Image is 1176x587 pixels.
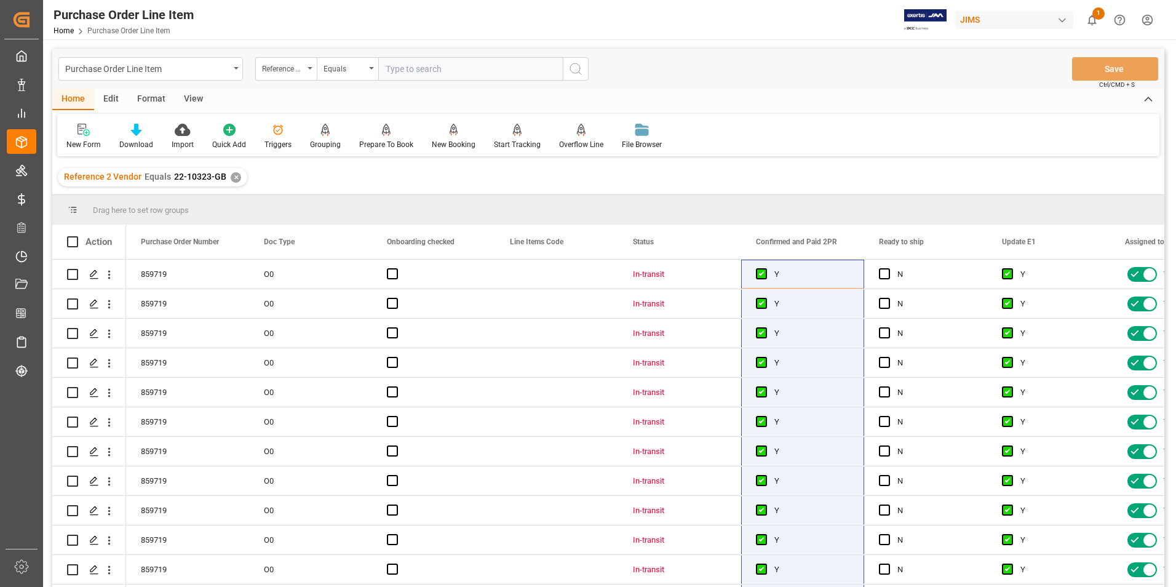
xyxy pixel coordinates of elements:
[119,139,153,150] div: Download
[126,496,249,525] div: 859719
[94,89,128,110] div: Edit
[52,466,126,496] div: Press SPACE to select this row.
[897,437,972,466] div: N
[52,407,126,437] div: Press SPACE to select this row.
[879,238,924,246] span: Ready to ship
[310,139,341,150] div: Grouping
[249,437,372,466] div: O0
[378,57,563,81] input: Type to search
[249,496,372,525] div: O0
[633,319,726,348] div: In-transit
[774,437,849,466] div: Y
[1020,378,1095,407] div: Y
[774,467,849,495] div: Y
[633,349,726,377] div: In-transit
[126,555,249,584] div: 859719
[249,555,372,584] div: O0
[65,60,229,76] div: Purchase Order Line Item
[1002,238,1036,246] span: Update E1
[633,238,654,246] span: Status
[126,289,249,318] div: 859719
[774,497,849,525] div: Y
[897,467,972,495] div: N
[359,139,413,150] div: Prepare To Book
[1078,6,1106,34] button: show 1 new notifications
[774,260,849,289] div: Y
[774,556,849,584] div: Y
[1020,497,1095,525] div: Y
[1099,80,1135,89] span: Ctrl/CMD + S
[52,437,126,466] div: Press SPACE to select this row.
[904,9,947,31] img: Exertis%20JAM%20-%20Email%20Logo.jpg_1722504956.jpg
[633,290,726,318] div: In-transit
[126,319,249,348] div: 859719
[249,525,372,554] div: O0
[1020,290,1095,318] div: Y
[249,466,372,495] div: O0
[54,6,194,24] div: Purchase Order Line Item
[52,348,126,378] div: Press SPACE to select this row.
[128,89,175,110] div: Format
[126,466,249,495] div: 859719
[126,407,249,436] div: 859719
[1092,7,1105,20] span: 1
[175,89,212,110] div: View
[897,290,972,318] div: N
[897,378,972,407] div: N
[897,497,972,525] div: N
[1020,526,1095,554] div: Y
[249,348,372,377] div: O0
[633,467,726,495] div: In-transit
[64,172,141,182] span: Reference 2 Vendor
[126,348,249,377] div: 859719
[85,236,112,247] div: Action
[249,407,372,436] div: O0
[633,260,726,289] div: In-transit
[52,89,94,110] div: Home
[317,57,378,81] button: open menu
[387,238,455,246] span: Onboarding checked
[249,260,372,289] div: O0
[1020,408,1095,436] div: Y
[58,57,243,81] button: open menu
[52,289,126,319] div: Press SPACE to select this row.
[955,8,1078,31] button: JIMS
[52,378,126,407] div: Press SPACE to select this row.
[1072,57,1158,81] button: Save
[622,139,662,150] div: File Browser
[633,497,726,525] div: In-transit
[432,139,475,150] div: New Booking
[756,238,837,246] span: Confirmed and Paid 2PR
[249,378,372,407] div: O0
[126,525,249,554] div: 859719
[172,139,194,150] div: Import
[1020,437,1095,466] div: Y
[52,525,126,555] div: Press SPACE to select this row.
[897,526,972,554] div: N
[897,319,972,348] div: N
[494,139,541,150] div: Start Tracking
[774,319,849,348] div: Y
[774,349,849,377] div: Y
[1106,6,1134,34] button: Help Center
[255,57,317,81] button: open menu
[1020,349,1095,377] div: Y
[126,437,249,466] div: 859719
[52,260,126,289] div: Press SPACE to select this row.
[1020,319,1095,348] div: Y
[897,408,972,436] div: N
[774,526,849,554] div: Y
[774,290,849,318] div: Y
[324,60,365,74] div: Equals
[264,139,292,150] div: Triggers
[897,349,972,377] div: N
[510,238,563,246] span: Line Items Code
[633,556,726,584] div: In-transit
[1020,556,1095,584] div: Y
[262,60,304,74] div: Reference 2 Vendor
[955,11,1073,29] div: JIMS
[563,57,589,81] button: search button
[264,238,295,246] span: Doc Type
[1020,467,1095,495] div: Y
[66,139,101,150] div: New Form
